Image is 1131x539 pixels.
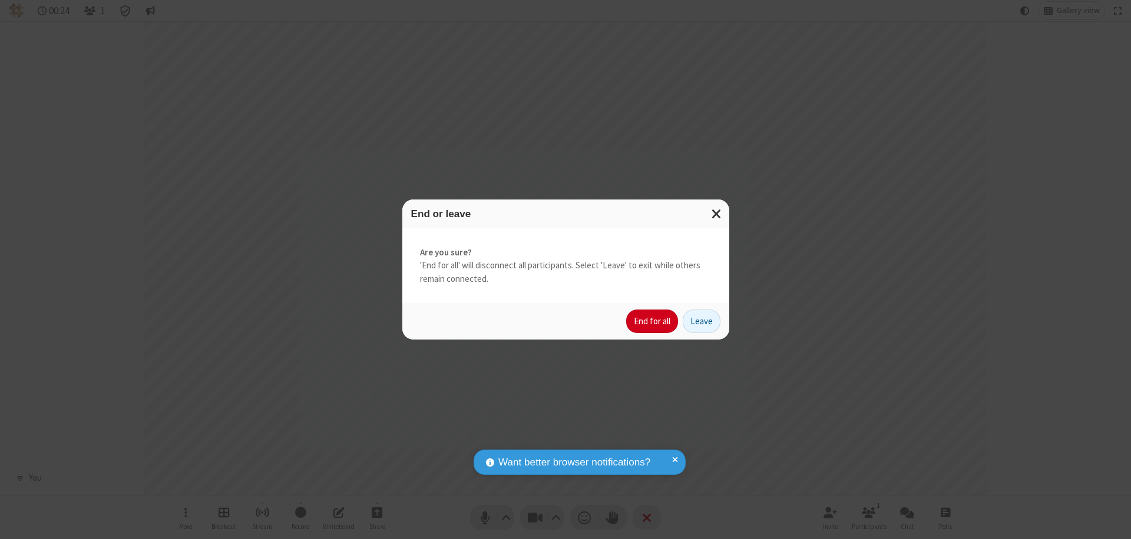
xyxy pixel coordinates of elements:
[626,310,678,333] button: End for all
[402,228,729,304] div: 'End for all' will disconnect all participants. Select 'Leave' to exit while others remain connec...
[705,199,729,228] button: Close modal
[683,310,720,333] button: Leave
[420,246,712,259] strong: Are you sure?
[411,208,720,219] h3: End or leave
[498,455,650,470] span: Want better browser notifications?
